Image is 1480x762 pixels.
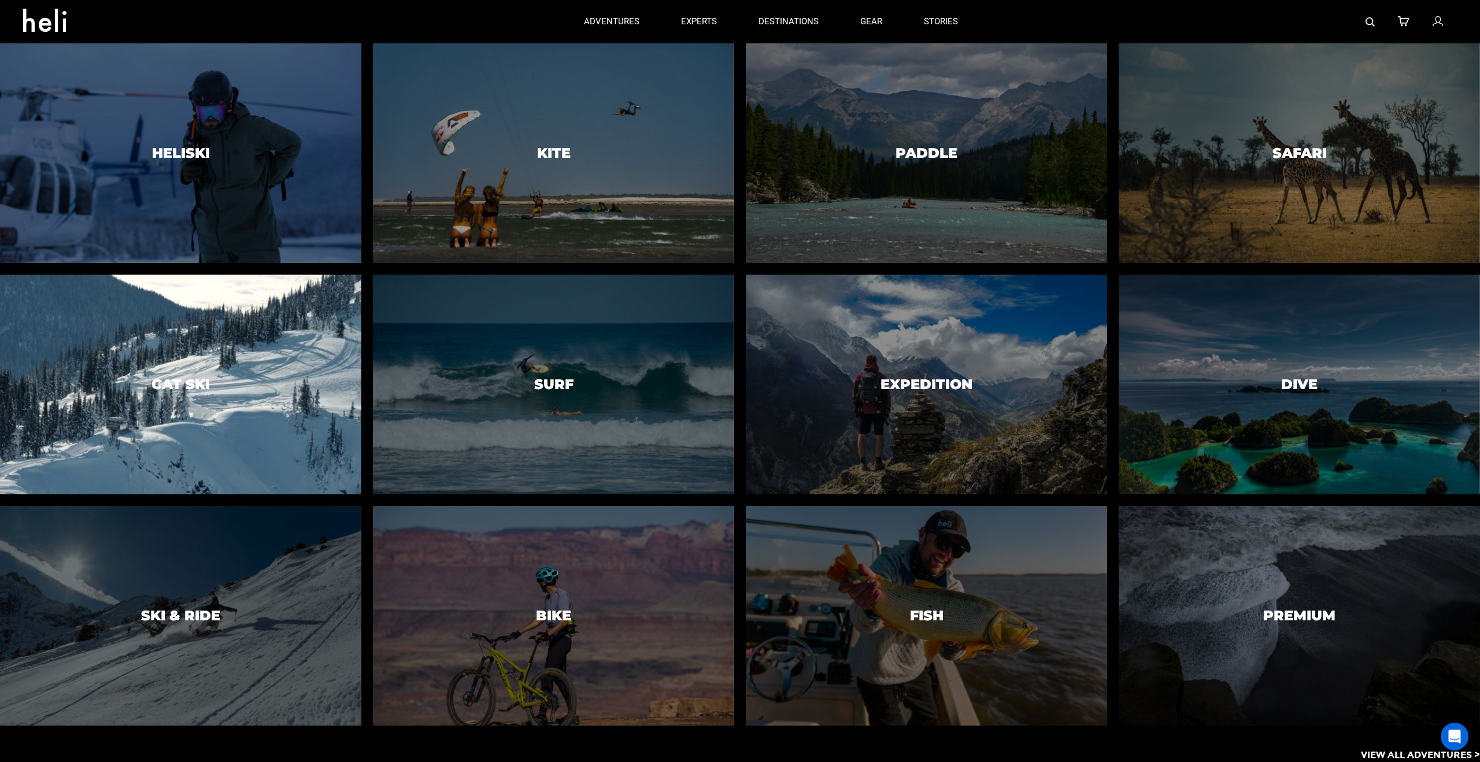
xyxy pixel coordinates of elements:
div: Open Intercom Messenger [1441,723,1468,750]
h3: Safari [1272,146,1327,161]
img: search-bar-icon.svg [1366,17,1375,27]
h3: Premium [1263,608,1335,623]
h3: Surf [534,377,573,392]
p: View All Adventures > [1361,749,1480,762]
h3: Paddle [896,146,957,161]
h3: Fish [910,608,943,623]
p: destinations [758,16,819,28]
h3: Bike [536,608,571,623]
h3: Ski & Ride [141,608,220,623]
p: adventures [584,16,639,28]
p: experts [681,16,717,28]
h3: Cat Ski [151,377,210,392]
h3: Heliski [152,146,210,161]
h3: Expedition [880,377,972,392]
h3: Kite [537,146,571,161]
a: PremiumPremium image [1119,506,1480,726]
h3: Dive [1281,377,1318,392]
